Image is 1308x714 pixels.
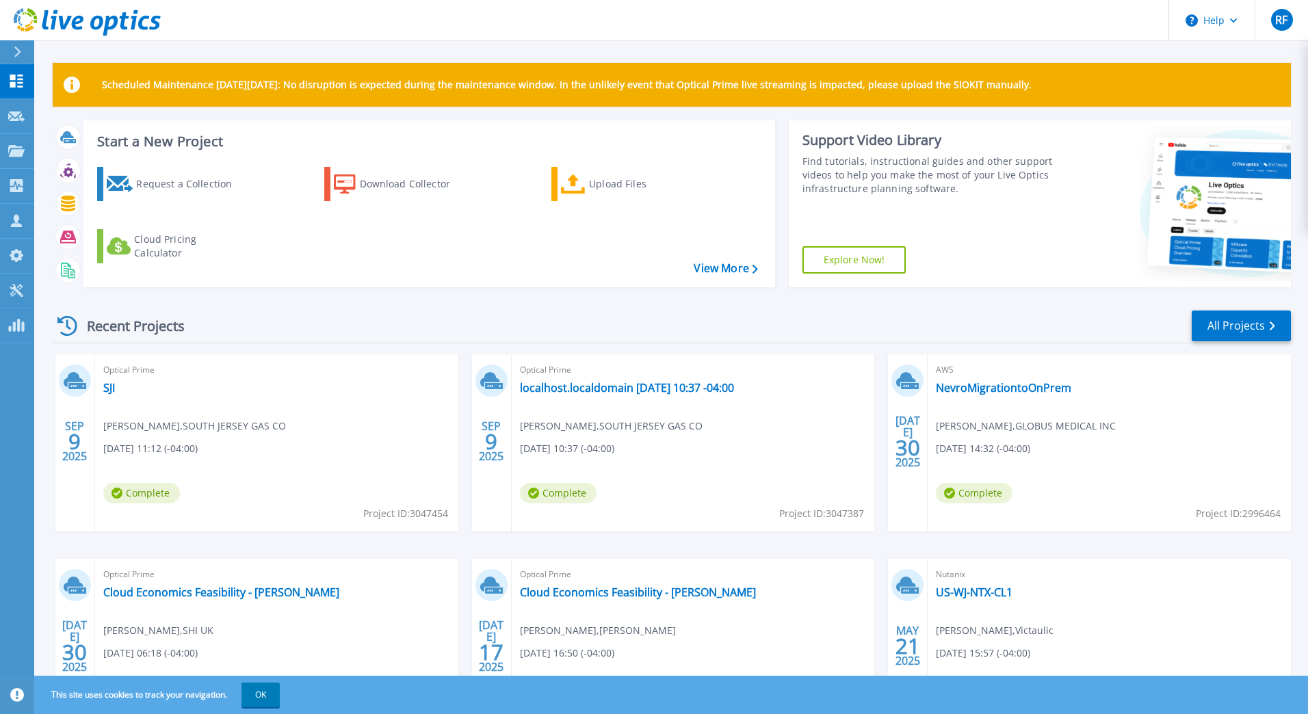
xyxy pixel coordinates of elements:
span: [DATE] 14:32 (-04:00) [936,441,1030,456]
span: Optical Prime [103,362,450,378]
div: SEP 2025 [62,416,88,466]
a: View More [694,262,757,275]
span: Project ID: 3047454 [363,506,448,521]
span: Complete [520,483,597,503]
a: Explore Now! [802,246,906,274]
span: [DATE] 10:37 (-04:00) [520,441,614,456]
span: 9 [485,436,497,447]
span: [PERSON_NAME] , SOUTH JERSEY GAS CO [520,419,703,434]
a: Cloud Economics Feasibility - [PERSON_NAME] [103,585,339,599]
a: Cloud Economics Feasibility - [PERSON_NAME] [520,585,756,599]
span: Complete [103,483,180,503]
span: Project ID: 3047387 [779,506,864,521]
span: Nutanix [936,567,1283,582]
a: All Projects [1192,310,1291,341]
span: RF [1275,14,1287,25]
div: MAY 2025 [895,621,921,671]
span: [DATE] 06:18 (-04:00) [103,646,198,661]
span: 17 [479,646,503,658]
span: 30 [895,442,920,453]
a: SJI [103,381,115,395]
h3: Start a New Project [97,134,757,149]
div: Download Collector [360,170,469,198]
div: [DATE] 2025 [62,621,88,671]
span: Project ID: 2996464 [1196,506,1281,521]
a: localhost.localdomain [DATE] 10:37 -04:00 [520,381,734,395]
span: [PERSON_NAME] , SHI UK [103,623,213,638]
div: Request a Collection [136,170,246,198]
span: [PERSON_NAME] , Victaulic [936,623,1054,638]
span: This site uses cookies to track your navigation. [38,683,280,707]
span: Complete [936,483,1012,503]
div: [DATE] 2025 [478,621,504,671]
a: US-WJ-NTX-CL1 [936,585,1012,599]
div: Find tutorials, instructional guides and other support videos to help you make the most of your L... [802,155,1058,196]
a: Upload Files [551,167,704,201]
div: SEP 2025 [478,416,504,466]
p: Scheduled Maintenance [DATE][DATE]: No disruption is expected during the maintenance window. In t... [102,79,1032,90]
span: 21 [895,640,920,652]
span: AWS [936,362,1283,378]
button: OK [241,683,280,707]
a: Cloud Pricing Calculator [97,229,250,263]
div: [DATE] 2025 [895,416,921,466]
span: [PERSON_NAME] , GLOBUS MEDICAL INC [936,419,1116,434]
div: Recent Projects [53,309,203,343]
a: NevroMigrationtoOnPrem [936,381,1071,395]
span: [DATE] 15:57 (-04:00) [936,646,1030,661]
span: [PERSON_NAME] , [PERSON_NAME] [520,623,676,638]
span: [PERSON_NAME] , SOUTH JERSEY GAS CO [103,419,286,434]
div: Support Video Library [802,131,1058,149]
span: [DATE] 11:12 (-04:00) [103,441,198,456]
span: Optical Prime [103,567,450,582]
a: Request a Collection [97,167,250,201]
a: Download Collector [324,167,477,201]
span: 9 [68,436,81,447]
span: Optical Prime [520,567,867,582]
div: Upload Files [589,170,698,198]
span: 30 [62,646,87,658]
div: Cloud Pricing Calculator [134,233,244,260]
span: [DATE] 16:50 (-04:00) [520,646,614,661]
span: Optical Prime [520,362,867,378]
